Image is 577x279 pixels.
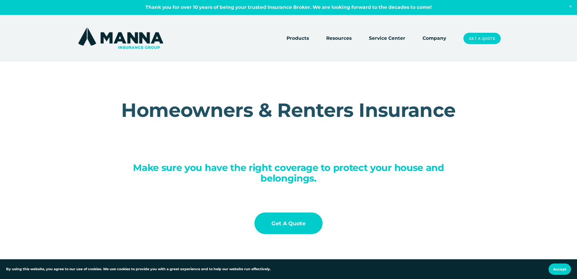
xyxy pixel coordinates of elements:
[121,98,456,122] span: Homeowners & Renters Insurance
[6,267,271,272] p: By using this website, you agree to our use of cookies. We use cookies to provide you with a grea...
[463,33,500,44] a: Get a Quote
[326,34,352,43] a: folder dropdown
[326,35,352,42] span: Resources
[549,264,571,275] button: Accept
[287,35,309,42] span: Products
[553,267,566,271] span: Accept
[369,34,405,43] a: Service Center
[423,34,446,43] a: Company
[254,213,322,234] a: Get a Quote
[287,34,309,43] a: folder dropdown
[133,162,446,184] span: Make sure you have the right coverage to protect your house and belongings.
[77,26,165,50] img: Manna Insurance Group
